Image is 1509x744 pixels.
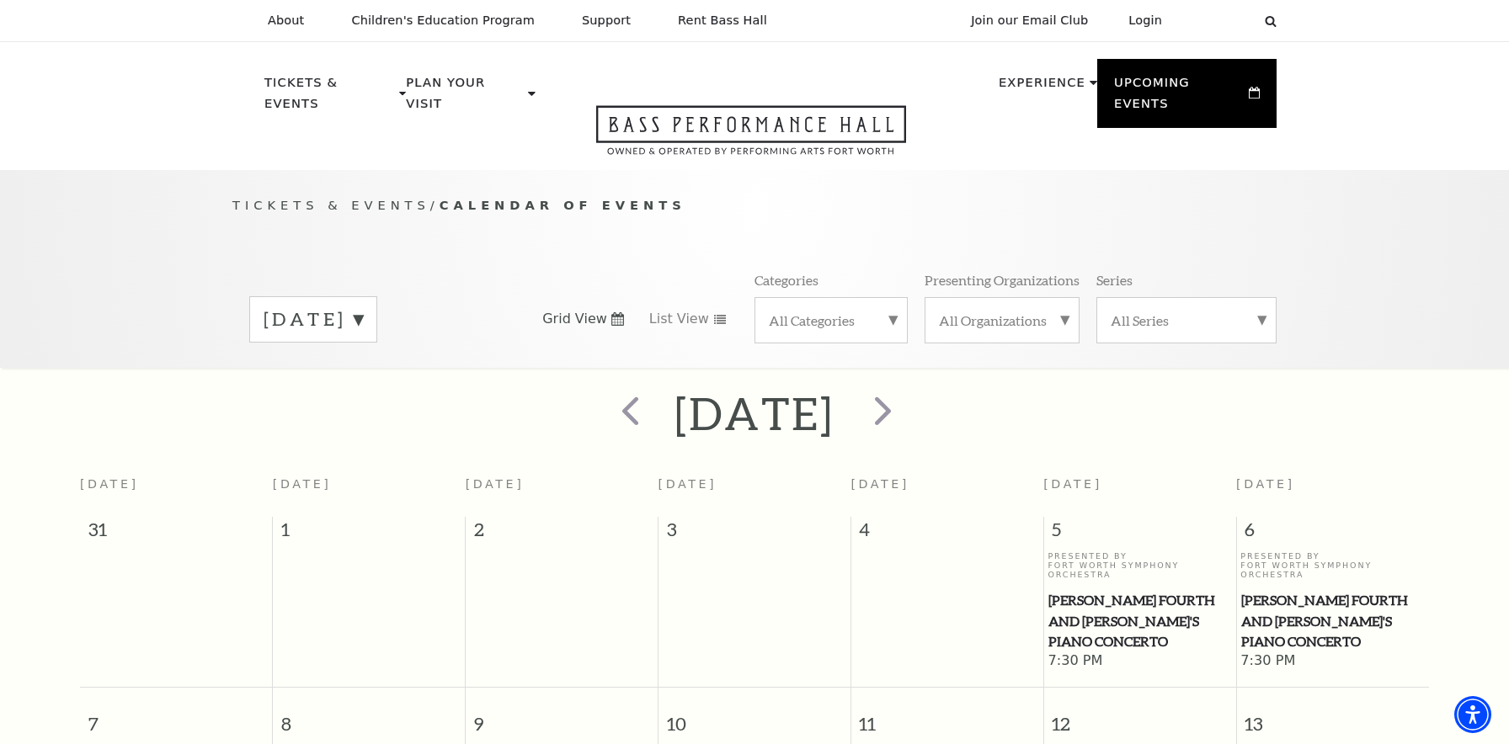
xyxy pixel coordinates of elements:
[1044,517,1236,550] span: 5
[1189,13,1249,29] select: Select:
[440,198,686,212] span: Calendar of Events
[351,13,535,28] p: Children's Education Program
[925,271,1080,289] p: Presenting Organizations
[232,198,430,212] span: Tickets & Events
[273,477,332,491] span: [DATE]
[597,384,659,444] button: prev
[1241,590,1424,652] span: [PERSON_NAME] Fourth and [PERSON_NAME]'s Piano Concerto
[850,477,909,491] span: [DATE]
[264,72,395,124] p: Tickets & Events
[769,311,893,329] label: All Categories
[80,477,139,491] span: [DATE]
[1096,271,1133,289] p: Series
[939,311,1065,329] label: All Organizations
[268,13,304,28] p: About
[678,13,767,28] p: Rent Bass Hall
[850,384,912,444] button: next
[1454,696,1491,733] div: Accessibility Menu
[1043,477,1102,491] span: [DATE]
[1114,72,1245,124] p: Upcoming Events
[536,105,967,170] a: Open this option
[466,477,525,491] span: [DATE]
[659,477,717,491] span: [DATE]
[1048,551,1231,580] p: Presented By Fort Worth Symphony Orchestra
[1240,551,1425,580] p: Presented By Fort Worth Symphony Orchestra
[542,310,607,328] span: Grid View
[1240,652,1425,671] span: 7:30 PM
[649,310,709,328] span: List View
[1048,652,1231,671] span: 7:30 PM
[1236,477,1295,491] span: [DATE]
[1111,311,1262,329] label: All Series
[264,306,363,332] label: [DATE]
[80,517,272,550] span: 31
[1237,517,1429,550] span: 6
[1048,590,1230,652] span: [PERSON_NAME] Fourth and [PERSON_NAME]'s Piano Concerto
[754,271,818,289] p: Categories
[999,72,1085,103] p: Experience
[659,517,850,550] span: 3
[582,13,631,28] p: Support
[406,72,524,124] p: Plan Your Visit
[851,517,1043,550] span: 4
[675,386,834,440] h2: [DATE]
[466,517,658,550] span: 2
[232,195,1277,216] p: /
[273,517,465,550] span: 1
